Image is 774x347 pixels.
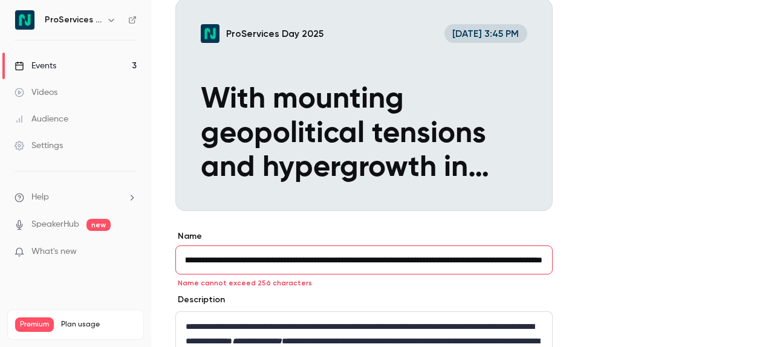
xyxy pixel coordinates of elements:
span: Premium [15,317,54,332]
label: Description [175,294,225,306]
label: Name [175,230,553,242]
h6: ProServices Day 2025 [45,14,102,26]
div: Settings [15,140,63,152]
span: Plan usage [61,320,136,329]
a: SpeakerHub [31,218,79,231]
span: What's new [31,245,77,258]
span: new [86,219,111,231]
div: Audience [15,113,68,125]
div: Events [15,60,56,72]
div: Videos [15,86,57,99]
span: Name cannot exceed 256 characters [178,278,312,288]
span: Help [31,191,49,204]
li: help-dropdown-opener [15,191,137,204]
iframe: Noticeable Trigger [122,247,137,258]
img: ProServices Day 2025 [15,10,34,30]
